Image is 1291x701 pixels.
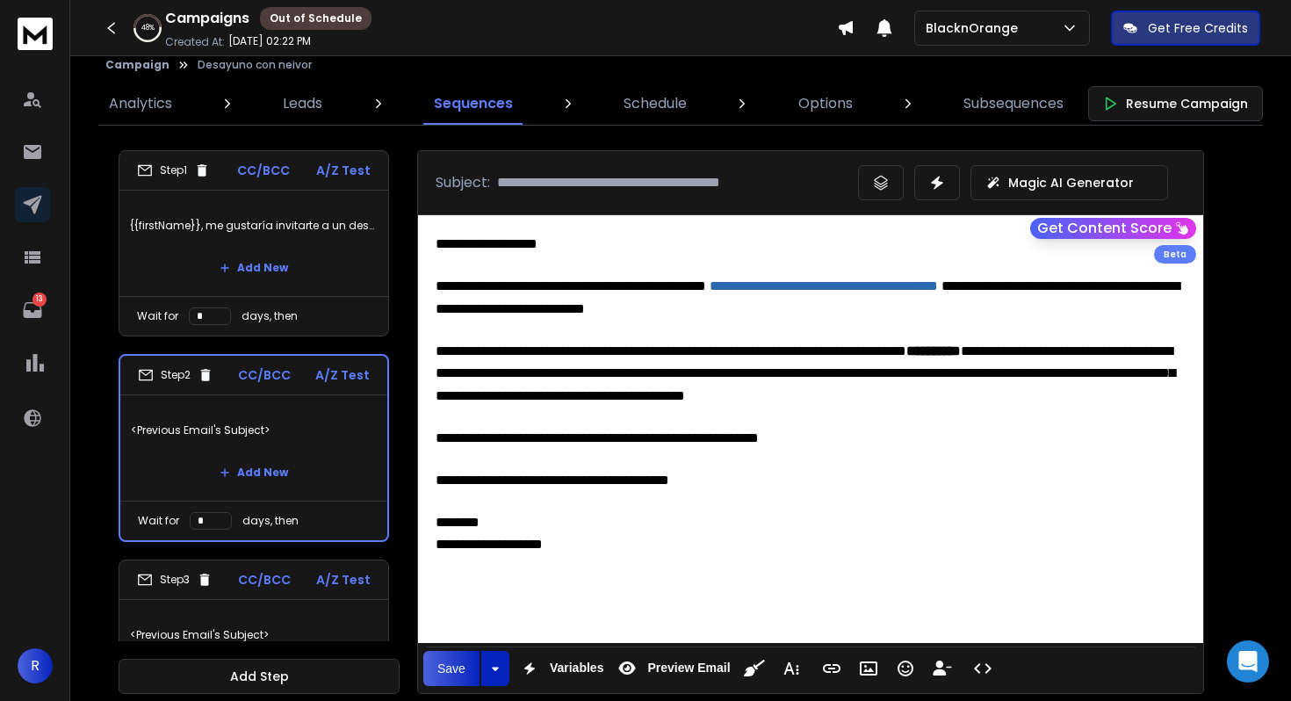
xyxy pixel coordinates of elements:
button: R [18,648,53,683]
p: {{firstName}}, me gustaría invitarte a un desayuno en la [GEOGRAPHIC_DATA] [130,201,378,250]
div: Out of Schedule [260,7,371,30]
div: Step 1 [137,163,210,178]
p: A/Z Test [315,366,370,384]
p: Get Free Credits [1148,19,1248,37]
a: Sequences [423,83,523,125]
p: A/Z Test [316,571,371,589]
p: Analytics [109,93,172,114]
span: Variables [546,661,608,676]
a: Subsequences [953,83,1074,125]
p: Leads [283,93,322,114]
button: Emoticons [889,651,922,686]
img: logo [18,18,53,50]
button: Get Content Score [1030,218,1196,239]
button: Get Free Credits [1111,11,1260,46]
p: CC/BCC [238,571,291,589]
p: CC/BCC [238,366,291,384]
button: Resume Campaign [1088,86,1263,121]
p: Sequences [434,93,513,114]
span: Preview Email [644,661,733,676]
p: Schedule [624,93,687,114]
button: Campaign [105,58,169,72]
li: Step2CC/BCCA/Z Test<Previous Email's Subject>Add NewWait fordays, then [119,354,389,542]
a: Leads [272,83,333,125]
p: BlacknOrange [926,19,1025,37]
a: 13 [15,293,50,328]
div: Step 2 [138,367,213,383]
div: Step 3 [137,572,213,588]
p: <Previous Email's Subject> [130,611,378,660]
button: More Text [775,651,808,686]
button: Code View [966,651,999,686]
p: Subject: [436,172,490,193]
p: Options [798,93,853,114]
p: Created At: [165,35,225,49]
button: Insert Unsubscribe Link [926,651,959,686]
p: Wait for [138,514,179,528]
p: CC/BCC [237,162,290,179]
button: Add New [206,455,302,490]
p: Magic AI Generator [1008,174,1134,192]
p: [DATE] 02:22 PM [228,34,311,48]
p: days, then [242,309,298,323]
button: Variables [513,651,608,686]
p: 48 % [141,23,155,33]
p: Subsequences [963,93,1064,114]
div: Beta [1154,245,1196,264]
button: Save [423,651,480,686]
button: Add New [206,250,302,285]
button: Clean HTML [738,651,771,686]
a: Options [788,83,863,125]
button: Magic AI Generator [970,165,1168,200]
button: Preview Email [610,651,733,686]
h1: Campaigns [165,8,249,29]
p: days, then [242,514,299,528]
p: 13 [32,293,47,307]
a: Analytics [98,83,183,125]
div: Open Intercom Messenger [1227,640,1269,683]
button: Insert Image (⌘P) [852,651,885,686]
a: Schedule [613,83,697,125]
p: Wait for [137,309,178,323]
li: Step1CC/BCCA/Z Test{{firstName}}, me gustaría invitarte a un desayuno en la [GEOGRAPHIC_DATA]Add ... [119,150,389,336]
p: A/Z Test [316,162,371,179]
button: Insert Link (⌘K) [815,651,848,686]
p: Desayuno con neivor [198,58,312,72]
button: Add Step [119,659,400,694]
p: <Previous Email's Subject> [131,406,377,455]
